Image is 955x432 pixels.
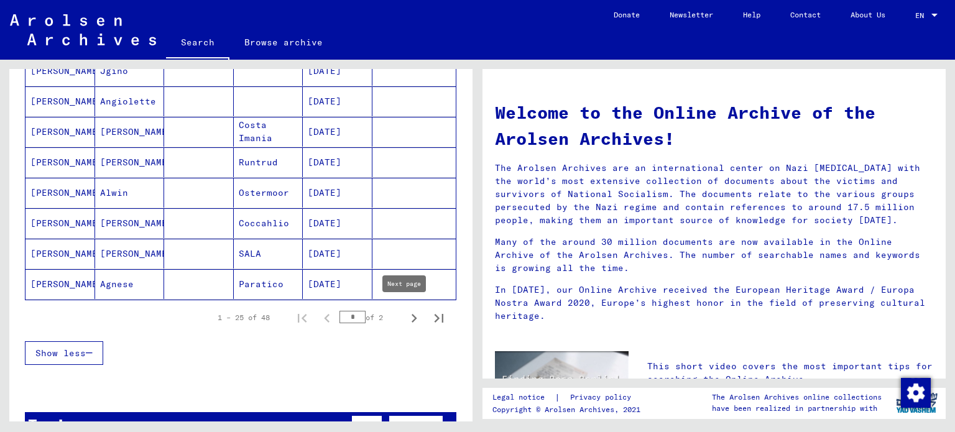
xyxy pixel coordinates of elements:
[25,341,103,365] button: Show less
[25,269,95,299] mat-cell: [PERSON_NAME]
[95,117,165,147] mat-cell: [PERSON_NAME]
[35,347,86,359] span: Show less
[712,403,882,414] p: have been realized in partnership with
[303,208,372,238] mat-cell: [DATE]
[303,117,372,147] mat-cell: [DATE]
[647,360,933,386] p: This short video covers the most important tips for searching the Online Archive.
[495,236,933,275] p: Many of the around 30 million documents are now available in the Online Archive of the Arolsen Ar...
[95,208,165,238] mat-cell: [PERSON_NAME]
[10,14,156,45] img: Arolsen_neg.svg
[95,269,165,299] mat-cell: Agnese
[303,147,372,177] mat-cell: [DATE]
[560,391,646,404] a: Privacy policy
[95,86,165,116] mat-cell: Angiolette
[492,404,646,415] p: Copyright © Arolsen Archives, 2021
[303,239,372,269] mat-cell: [DATE]
[901,378,931,408] img: Change consent
[218,312,270,323] div: 1 – 25 of 48
[25,147,95,177] mat-cell: [PERSON_NAME]
[25,208,95,238] mat-cell: [PERSON_NAME]
[25,117,95,147] mat-cell: [PERSON_NAME]
[25,86,95,116] mat-cell: [PERSON_NAME]
[229,27,338,57] a: Browse archive
[234,208,303,238] mat-cell: Coccahlio
[166,27,229,60] a: Search
[492,391,555,404] a: Legal notice
[915,11,929,20] span: EN
[495,162,933,227] p: The Arolsen Archives are an international center on Nazi [MEDICAL_DATA] with the world’s most ext...
[402,305,427,330] button: Next page
[303,56,372,86] mat-cell: [DATE]
[315,305,339,330] button: Previous page
[95,147,165,177] mat-cell: [PERSON_NAME]
[25,56,95,86] mat-cell: [PERSON_NAME]
[712,392,882,403] p: The Arolsen Archives online collections
[234,269,303,299] mat-cell: Paratico
[95,178,165,208] mat-cell: Alwin
[495,99,933,152] h1: Welcome to the Online Archive of the Arolsen Archives!
[303,86,372,116] mat-cell: [DATE]
[234,178,303,208] mat-cell: Ostermoor
[25,178,95,208] mat-cell: [PERSON_NAME]
[95,56,165,86] mat-cell: Jgino
[303,178,372,208] mat-cell: [DATE]
[234,117,303,147] mat-cell: Costa Imania
[234,147,303,177] mat-cell: Runtrud
[25,239,95,269] mat-cell: [PERSON_NAME]
[95,239,165,269] mat-cell: [PERSON_NAME]
[339,311,402,323] div: of 2
[492,391,646,404] div: |
[495,351,629,424] img: video.jpg
[303,269,372,299] mat-cell: [DATE]
[893,387,940,418] img: yv_logo.png
[290,305,315,330] button: First page
[495,283,933,323] p: In [DATE], our Online Archive received the European Heritage Award / Europa Nostra Award 2020, Eu...
[427,305,451,330] button: Last page
[900,377,930,407] div: Change consent
[234,239,303,269] mat-cell: SALA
